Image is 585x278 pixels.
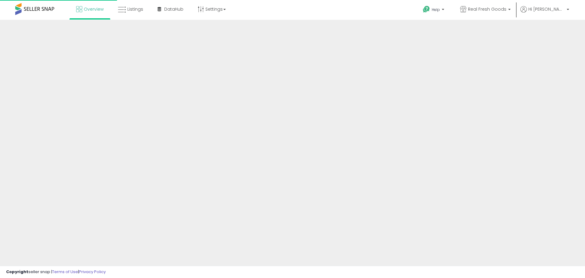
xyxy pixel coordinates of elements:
[164,6,183,12] span: DataHub
[6,269,106,275] div: seller snap | |
[423,5,430,13] i: Get Help
[520,6,569,20] a: Hi [PERSON_NAME]
[468,6,506,12] span: Real Fresh Goods
[84,6,104,12] span: Overview
[6,269,28,275] strong: Copyright
[418,1,450,20] a: Help
[79,269,106,275] a: Privacy Policy
[528,6,565,12] span: Hi [PERSON_NAME]
[52,269,78,275] a: Terms of Use
[127,6,143,12] span: Listings
[432,7,440,12] span: Help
